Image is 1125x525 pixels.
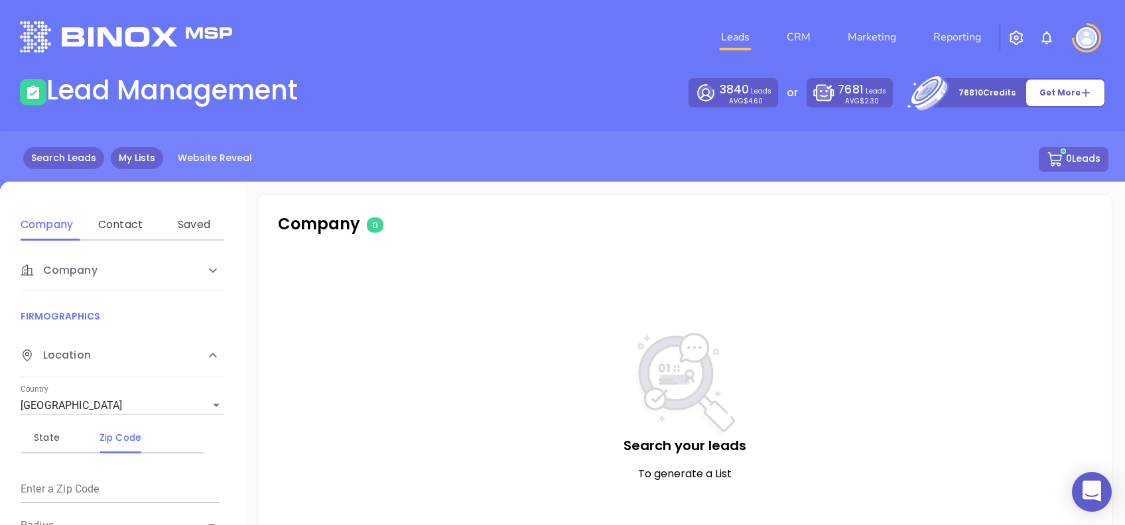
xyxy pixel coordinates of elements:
img: logo [20,21,232,52]
label: Country [21,386,48,394]
div: Saved [168,217,220,233]
span: $2.30 [860,96,879,106]
div: Location [21,334,224,377]
div: [GEOGRAPHIC_DATA] [21,395,224,416]
div: Company [21,251,224,290]
p: Search your leads [285,436,1085,455]
span: $4.60 [744,96,763,106]
a: Leads [716,24,755,50]
img: user [1076,27,1097,48]
a: My Lists [111,147,163,169]
span: Company [21,262,98,278]
a: Search Leads [23,147,104,169]
h1: Lead Management [46,74,298,106]
button: 0Leads [1039,147,1108,172]
p: Leads [838,82,886,98]
a: Marketing [842,24,901,50]
button: Get More [1026,79,1105,107]
p: Leads [720,82,771,98]
span: Location [21,347,91,363]
div: Zip Code [94,430,147,445]
p: To generate a List [285,466,1085,482]
img: iconSetting [1008,30,1024,46]
p: AVG [729,98,763,104]
p: AVG [845,98,879,104]
span: 7681 [838,82,863,97]
p: 76810 Credits [959,86,1016,99]
a: Reporting [928,24,986,50]
span: 0 [367,217,383,233]
img: iconNotification [1039,30,1055,46]
a: Website Reveal [170,147,260,169]
div: Company [21,217,73,233]
span: 3840 [720,82,749,97]
a: CRM [781,24,816,50]
p: FIRMOGRAPHICS [21,309,224,323]
div: State [21,430,73,445]
p: or [787,85,798,101]
div: Contact [94,217,147,233]
p: Company [278,212,586,236]
img: NoSearch [635,333,735,436]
